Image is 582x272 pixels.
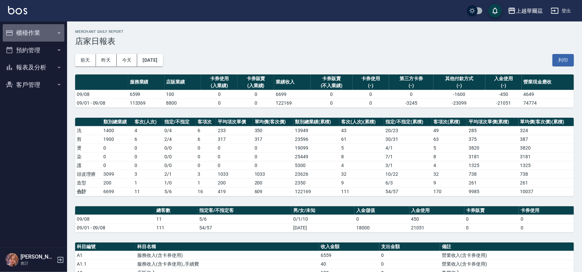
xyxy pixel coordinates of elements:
[75,170,102,178] td: 頭皮理療
[391,82,432,89] div: (-)
[294,126,339,135] td: 13949
[137,54,163,66] button: [DATE]
[485,99,522,107] td: -21051
[294,118,339,126] th: 類別總業績(累積)
[3,24,64,42] button: 櫃檯作業
[354,75,387,82] div: 卡券使用
[102,118,133,126] th: 類別總業績
[319,251,380,260] td: 6559
[8,6,27,14] img: Logo
[464,215,519,223] td: 0
[389,99,433,107] td: -3245
[435,75,484,82] div: 其他付款方式
[133,152,163,161] td: 0
[102,170,133,178] td: 3099
[339,187,384,196] td: 111
[319,260,380,268] td: 40
[519,161,574,170] td: 1325
[435,82,484,89] div: (-)
[432,170,467,178] td: 32
[384,170,432,178] td: 10 / 22
[163,152,196,161] td: 0 / 0
[155,223,198,232] td: 111
[75,187,102,196] td: 合計
[128,99,165,107] td: 113369
[516,7,543,15] div: 上越華爾茲
[432,187,467,196] td: 170
[353,99,389,107] td: 0
[384,135,432,144] td: 30 / 31
[440,242,574,251] th: 備註
[253,187,294,196] td: 609
[20,260,55,266] p: 會計
[548,5,574,17] button: 登出
[432,126,467,135] td: 49
[384,187,432,196] td: 54/57
[133,178,163,187] td: 1
[253,161,294,170] td: 0
[312,75,351,82] div: 卡券販賣
[274,90,311,99] td: 6699
[294,135,339,144] td: 23596
[196,170,216,178] td: 3
[339,118,384,126] th: 客次(人次)(累積)
[75,215,155,223] td: 09/08
[487,75,520,82] div: 入金使用
[203,75,236,82] div: 卡券使用
[163,187,196,196] td: 5/6
[165,74,201,90] th: 店販業績
[136,242,319,251] th: 科目名稱
[133,170,163,178] td: 3
[467,126,519,135] td: 285
[253,126,294,135] td: 350
[464,206,519,215] th: 卡券販賣
[519,144,574,152] td: 3820
[519,215,574,223] td: 0
[253,144,294,152] td: 0
[128,74,165,90] th: 服務業績
[133,161,163,170] td: 0
[216,170,253,178] td: 1033
[128,90,165,99] td: 6599
[292,206,355,215] th: 男/女/未知
[136,251,319,260] td: 服務收入(含卡券使用)
[133,144,163,152] td: 0
[253,178,294,187] td: 200
[133,135,163,144] td: 6
[102,135,133,144] td: 1900
[75,118,574,196] table: a dense table
[75,74,574,108] table: a dense table
[485,90,522,99] td: -450
[294,178,339,187] td: 2350
[294,144,339,152] td: 19099
[96,54,117,66] button: 昨天
[440,260,574,268] td: 營業收入(含卡券使用)
[440,251,574,260] td: 營業收入(含卡券使用)
[196,118,216,126] th: 客項次
[467,161,519,170] td: 1325
[274,99,311,107] td: 122169
[163,144,196,152] td: 0 / 0
[102,187,133,196] td: 6699
[201,90,237,99] td: 0
[519,126,574,135] td: 324
[163,118,196,126] th: 指定/不指定
[102,178,133,187] td: 200
[75,90,128,99] td: 09/08
[432,178,467,187] td: 9
[196,135,216,144] td: 6
[294,161,339,170] td: 5300
[75,126,102,135] td: 洗
[339,144,384,152] td: 5
[196,152,216,161] td: 0
[519,206,574,215] th: 卡券使用
[216,161,253,170] td: 0
[216,126,253,135] td: 233
[216,118,253,126] th: 平均項次單價
[432,161,467,170] td: 4
[292,223,355,232] td: [DATE]
[136,260,319,268] td: 服務收入(含卡券使用)_手續費
[216,144,253,152] td: 0
[339,126,384,135] td: 43
[102,152,133,161] td: 0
